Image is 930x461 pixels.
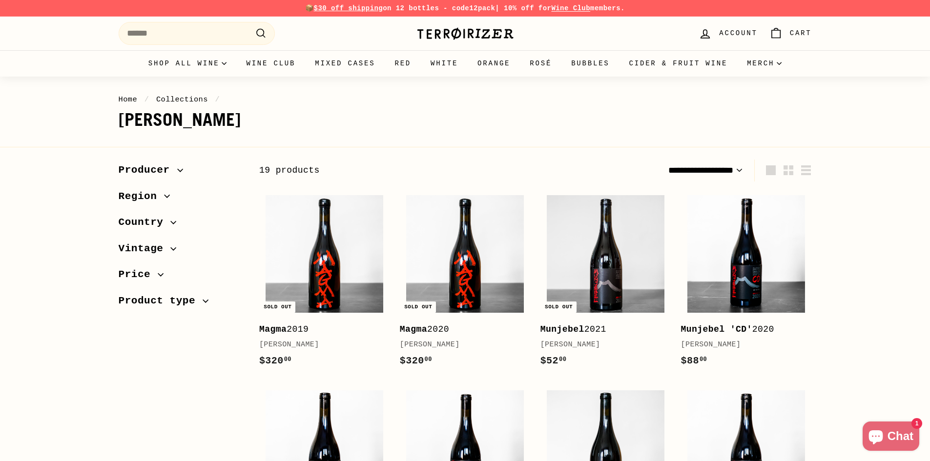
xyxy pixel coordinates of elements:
a: Cart [764,19,818,48]
button: Price [119,264,244,290]
button: Vintage [119,238,244,264]
a: Collections [156,95,208,104]
summary: Shop all wine [139,50,237,77]
b: Magma [259,324,287,334]
summary: Merch [737,50,791,77]
b: Magma [400,324,427,334]
a: Orange [468,50,520,77]
a: Munjebel 'CD'2020[PERSON_NAME] [681,189,812,379]
a: Mixed Cases [305,50,385,77]
h1: [PERSON_NAME] [119,110,812,130]
span: Product type [119,293,203,309]
p: 📦 on 12 bottles - code | 10% off for members. [119,3,812,14]
span: $320 [400,355,432,366]
span: Country [119,214,171,231]
a: Sold out Magma2019[PERSON_NAME] [259,189,390,379]
a: Rosé [520,50,561,77]
a: White [421,50,468,77]
span: / [142,95,152,104]
b: Munjebel [540,324,584,334]
div: Sold out [260,301,295,313]
span: $88 [681,355,707,366]
a: Wine Club [551,4,590,12]
b: Munjebel 'CD' [681,324,752,334]
a: Home [119,95,138,104]
div: Sold out [541,301,577,313]
button: Region [119,186,244,212]
button: Product type [119,290,244,317]
a: Red [385,50,421,77]
sup: 00 [425,356,432,363]
a: Cider & Fruit Wine [620,50,738,77]
div: Sold out [400,301,436,313]
sup: 00 [559,356,566,363]
span: $52 [540,355,567,366]
div: 2020 [400,322,521,337]
nav: breadcrumbs [119,94,812,105]
span: Vintage [119,241,171,257]
a: Sold out Munjebel2021[PERSON_NAME] [540,189,671,379]
div: 19 products [259,163,536,178]
div: [PERSON_NAME] [681,339,802,351]
a: Sold out Magma2020[PERSON_NAME] [400,189,531,379]
div: Primary [99,50,831,77]
div: 2020 [681,322,802,337]
sup: 00 [284,356,291,363]
span: $30 off shipping [314,4,383,12]
span: / [213,95,223,104]
span: Price [119,266,158,283]
sup: 00 [700,356,707,363]
span: Account [719,28,757,39]
span: Cart [790,28,812,39]
span: Producer [119,162,177,179]
a: Wine Club [236,50,305,77]
a: Account [693,19,763,48]
button: Producer [119,160,244,186]
button: Country [119,212,244,238]
a: Bubbles [561,50,619,77]
div: 2021 [540,322,661,337]
strong: 12pack [469,4,495,12]
span: Region [119,188,165,205]
div: [PERSON_NAME] [259,339,380,351]
div: [PERSON_NAME] [540,339,661,351]
div: [PERSON_NAME] [400,339,521,351]
div: 2019 [259,322,380,337]
inbox-online-store-chat: Shopify online store chat [860,421,922,453]
span: $320 [259,355,291,366]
